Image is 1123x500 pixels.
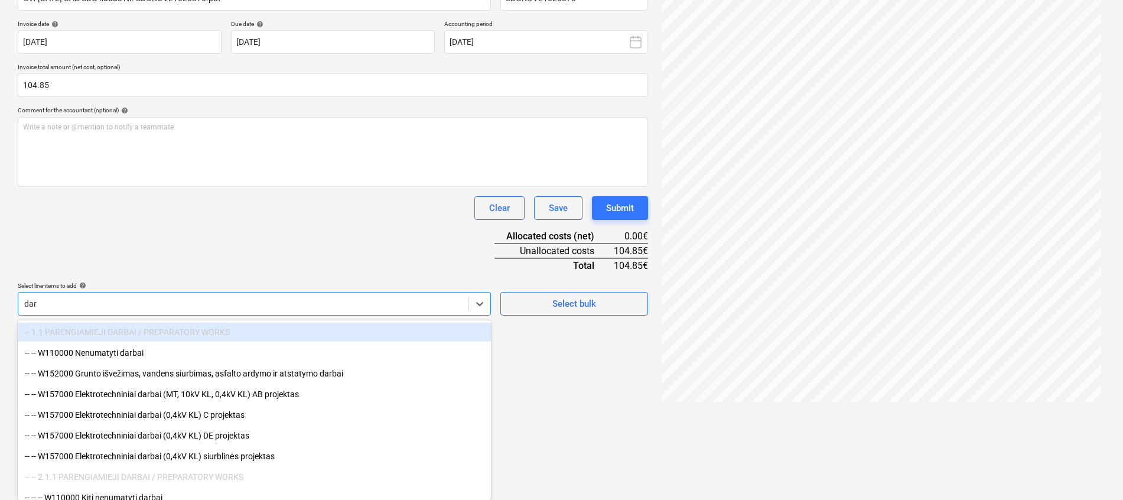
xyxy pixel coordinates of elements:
div: Submit [606,200,634,216]
div: Total [494,258,613,272]
div: Save [549,200,568,216]
button: [DATE] [444,30,648,54]
button: Save [534,196,582,220]
div: -- -- W152000 Grunto išvežimas, vandens siurbimas, asfalto ardymo ir atstatymo darbai [18,364,491,383]
p: Accounting period [444,20,648,30]
div: Comment for the accountant (optional) [18,106,648,114]
div: -- 1.1 PARENGIAMIEJI DARBAI / PREPARATORY WORKS [18,323,491,342]
span: help [119,107,128,114]
div: -- -- W110000 Nenumatyti darbai [18,343,491,362]
div: -- -- 2.1.1 PARENGIAMIEJI DARBAI / PREPARATORY WORKS [18,467,491,486]
div: Unallocated costs [494,243,613,258]
button: Clear [474,196,525,220]
div: Due date [231,20,435,28]
div: -- -- W157000 Elektrotechniniai darbai (0,4kV KL) siurblinės projektas [18,447,491,466]
iframe: Chat Widget [1064,443,1123,500]
div: 0.00€ [613,229,648,243]
div: Invoice date [18,20,222,28]
div: Allocated costs (net) [494,229,613,243]
div: -- -- W157000 Elektrotechniniai darbai (0,4kV KL) C projektas [18,405,491,424]
span: help [77,282,86,289]
div: -- -- W157000 Elektrotechniniai darbai (0,4kV KL) DE projektas [18,426,491,445]
div: 104.85€ [613,243,648,258]
div: Select line-items to add [18,282,491,290]
div: -- -- W157000 Elektrotechniniai darbai (MT, 10kV KL, 0,4kV KL) AB projektas [18,385,491,404]
button: Submit [592,196,648,220]
span: help [49,21,58,28]
div: Select bulk [552,296,596,311]
div: Clear [489,200,510,216]
p: Invoice total amount (net cost, optional) [18,63,648,73]
span: help [254,21,263,28]
div: 104.85€ [613,258,648,272]
input: Due date not specified [231,30,435,54]
input: Invoice date not specified [18,30,222,54]
input: Invoice total amount (net cost, optional) [18,73,648,97]
button: Select bulk [500,292,648,316]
